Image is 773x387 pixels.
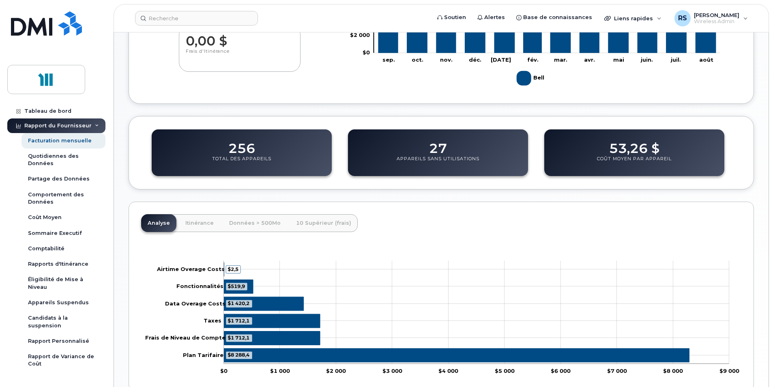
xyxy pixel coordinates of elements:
[491,56,511,63] tspan: [DATE]
[290,214,358,232] a: 10 Supérieur (frais)
[228,266,238,272] tspan: $2,5
[204,317,221,323] tspan: Taxes
[663,367,683,374] tspan: $8 000
[186,26,294,48] dd: 0,00 $
[511,9,598,26] a: Base de connaissances
[484,13,505,21] span: Alertes
[469,56,481,63] tspan: déc.
[326,367,346,374] tspan: $2 000
[183,351,223,358] tspan: Plan Tarifaire
[551,367,571,374] tspan: $6 000
[228,334,249,340] tspan: $1 712,1
[738,352,767,381] iframe: Messenger Launcher
[176,283,223,289] tspan: Fonctionnalités
[228,352,249,358] tspan: $8 288,4
[270,367,290,374] tspan: $1 000
[669,10,754,26] div: Rémy, Serge
[429,133,447,156] dd: 27
[599,10,667,26] div: Liens rapides
[141,214,176,232] a: Analyse
[640,56,653,63] tspan: juin.
[223,214,287,232] a: Données > 500Mo
[527,56,539,63] tspan: fév.
[444,13,466,21] span: Soutien
[228,133,255,156] dd: 256
[597,156,672,170] p: Coût Moyen Par Appareil
[517,68,546,89] g: Bell
[382,367,402,374] tspan: $3 000
[145,260,739,374] g: Graphique
[584,56,595,63] tspan: avr.
[363,49,370,56] tspan: $0
[179,214,220,232] a: Itinérance
[699,56,713,63] tspan: août
[554,56,567,63] tspan: mar.
[412,56,423,63] tspan: oct.
[495,367,515,374] tspan: $5 000
[382,56,395,63] tspan: sep.
[694,18,739,25] span: Wireless Admin
[440,56,453,63] tspan: nov.
[694,12,739,18] span: [PERSON_NAME]
[135,11,258,26] input: Recherche
[186,48,294,63] p: Frais d'Itinérance
[212,156,271,170] p: Total des Appareils
[438,367,458,374] tspan: $4 000
[472,9,511,26] a: Alertes
[607,367,627,374] tspan: $7 000
[228,317,249,323] tspan: $1 712,1
[397,156,479,170] p: Appareils Sans Utilisations
[228,300,249,306] tspan: $1 420,2
[228,283,245,289] tspan: $519,9
[157,265,225,272] tspan: Airtime Overage Costs
[165,300,225,306] tspan: Data Overage Costs
[678,13,687,23] span: RS
[670,56,681,63] tspan: juil.
[614,15,653,21] span: Liens rapides
[613,56,624,63] tspan: mai
[432,9,472,26] a: Soutien
[224,262,689,362] g: Séries
[220,367,228,374] tspan: $0
[145,334,225,341] tspan: Frais de Niveau de Compte
[719,367,739,374] tspan: $9 000
[523,13,592,21] span: Base de connaissances
[609,133,659,156] dd: 53,26 $
[517,68,546,89] g: Légende
[350,32,370,38] tspan: $2 000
